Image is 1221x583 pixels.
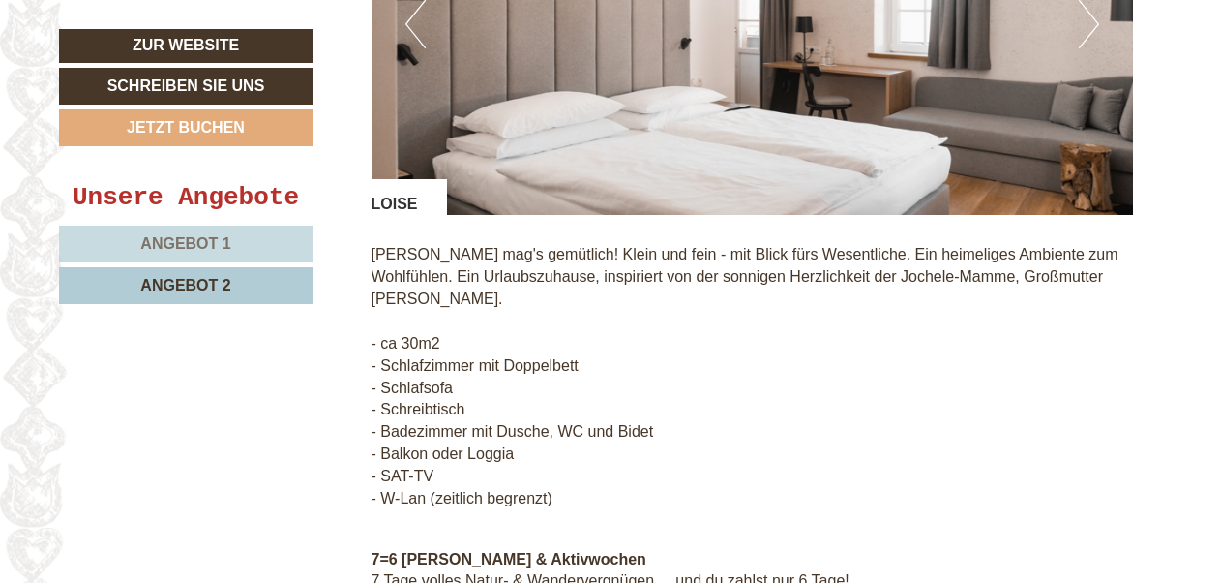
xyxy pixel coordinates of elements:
button: Senden [636,507,760,544]
div: Hotel Gasthof Jochele [29,55,310,71]
small: 17:27 [29,93,310,107]
span: Angebot 2 [140,277,230,293]
div: [DATE] [344,15,416,47]
a: Schreiben Sie uns [59,68,313,105]
a: Jetzt buchen [59,109,313,146]
p: [PERSON_NAME] mag's gemütlich! Klein und fein - mit Blick fürs Wesentliche. Ein heimeliges Ambien... [372,244,1134,509]
div: Unsere Angebote [59,180,313,216]
span: Angebot 1 [140,235,230,252]
div: Guten Tag, wie können wir Ihnen helfen? [15,51,319,110]
a: Zur Website [59,29,313,63]
div: LOISE [372,179,447,216]
div: 7=6 [PERSON_NAME] & Aktivwochen [372,549,1134,571]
